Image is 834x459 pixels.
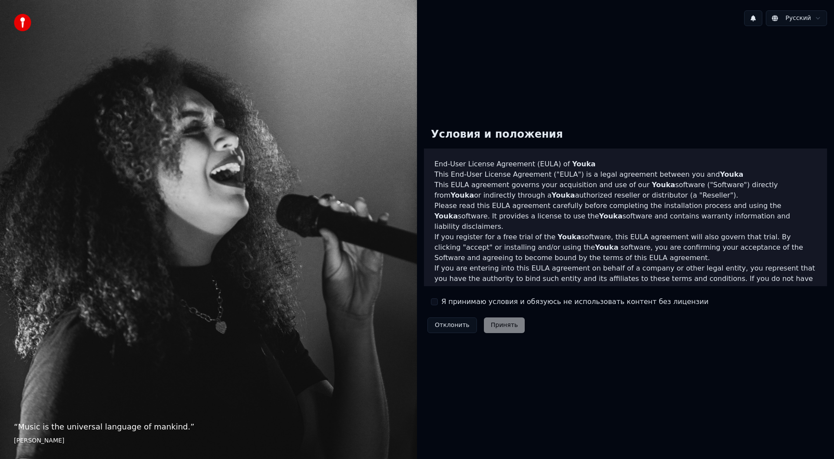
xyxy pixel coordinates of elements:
[434,201,817,232] p: Please read this EULA agreement carefully before completing the installation process and using th...
[441,297,708,307] label: Я принимаю условия и обязуюсь не использовать контент без лицензии
[450,191,474,199] span: Youka
[572,160,596,168] span: Youka
[720,170,743,178] span: Youka
[595,243,619,251] span: Youka
[434,169,817,180] p: This End-User License Agreement ("EULA") is a legal agreement between you and
[434,159,817,169] h3: End-User License Agreement (EULA) of
[558,233,581,241] span: Youka
[14,421,403,433] p: “ Music is the universal language of mankind. ”
[14,436,403,445] footer: [PERSON_NAME]
[652,181,675,189] span: Youka
[434,232,817,263] p: If you register for a free trial of the software, this EULA agreement will also govern that trial...
[434,212,458,220] span: Youka
[14,14,31,31] img: youka
[434,263,817,305] p: If you are entering into this EULA agreement on behalf of a company or other legal entity, you re...
[599,212,622,220] span: Youka
[427,317,477,333] button: Отклонить
[434,180,817,201] p: This EULA agreement governs your acquisition and use of our software ("Software") directly from o...
[552,191,575,199] span: Youka
[424,121,570,149] div: Условия и положения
